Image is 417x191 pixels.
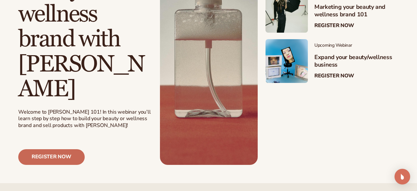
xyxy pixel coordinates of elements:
a: Register now [18,149,85,165]
span: Upcoming Webinar [314,43,399,48]
div: Open Intercom Messenger [395,169,410,184]
a: Register Now [314,23,354,29]
h3: Expand your beauty/wellness business [314,54,399,69]
h3: Marketing your beauty and wellness brand 101 [314,3,399,19]
a: Register Now [314,73,354,79]
div: Welcome to [PERSON_NAME] 101! In this webinar you’ll learn step by step how to build your beauty ... [18,109,153,129]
